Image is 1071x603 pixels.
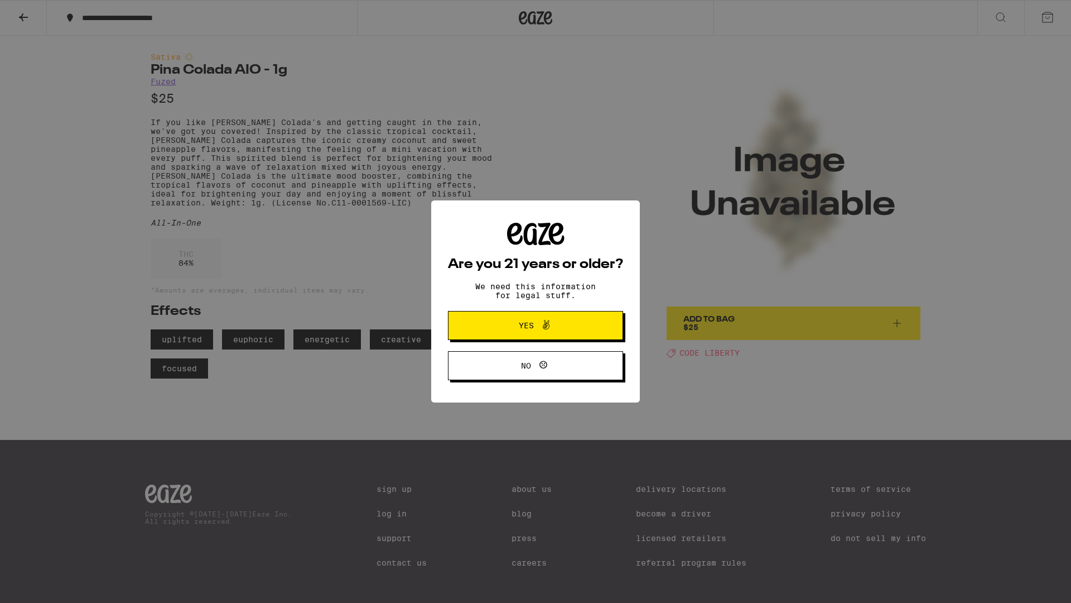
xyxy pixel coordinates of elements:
span: Yes [519,322,534,329]
p: We need this information for legal stuff. [466,282,605,300]
button: Yes [448,311,623,340]
h2: Are you 21 years or older? [448,258,623,271]
button: No [448,351,623,380]
span: No [521,362,531,370]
